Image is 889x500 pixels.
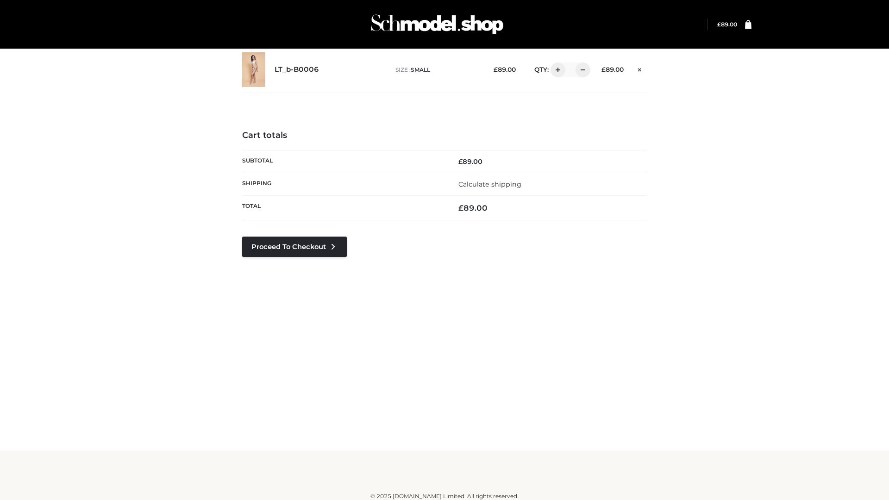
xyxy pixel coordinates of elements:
span: £ [717,21,721,28]
bdi: 89.00 [458,157,482,166]
bdi: 89.00 [458,203,488,212]
span: SMALL [411,66,430,73]
a: Proceed to Checkout [242,237,347,257]
span: £ [458,203,463,212]
h4: Cart totals [242,131,647,141]
span: £ [458,157,463,166]
div: QTY: [525,62,587,77]
span: £ [601,66,606,73]
bdi: 89.00 [601,66,624,73]
bdi: 89.00 [494,66,516,73]
th: Total [242,196,444,220]
a: £89.00 [717,21,737,28]
a: Calculate shipping [458,180,521,188]
bdi: 89.00 [717,21,737,28]
p: size : [395,66,479,74]
span: £ [494,66,498,73]
th: Subtotal [242,150,444,173]
img: Schmodel Admin 964 [368,6,507,43]
a: Remove this item [633,62,647,75]
a: LT_b-B0006 [275,65,319,74]
th: Shipping [242,173,444,195]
